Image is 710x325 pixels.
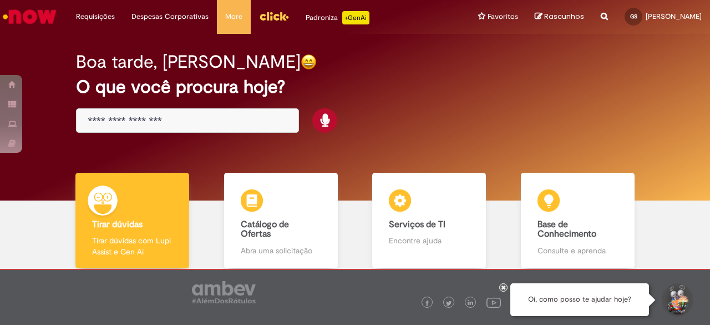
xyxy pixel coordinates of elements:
a: Rascunhos [535,12,584,22]
img: happy-face.png [301,54,317,70]
a: Tirar dúvidas Tirar dúvidas com Lupi Assist e Gen Ai [58,173,207,269]
a: Serviços de TI Encontre ajuda [355,173,504,269]
p: Abra uma solicitação [241,245,321,256]
span: More [225,11,242,22]
h2: Boa tarde, [PERSON_NAME] [76,52,301,72]
a: Catálogo de Ofertas Abra uma solicitação [207,173,356,269]
p: Consulte e aprenda [537,245,618,256]
img: click_logo_yellow_360x200.png [259,8,289,24]
img: logo_footer_linkedin.png [468,300,473,307]
b: Base de Conhecimento [537,219,596,240]
span: Rascunhos [544,11,584,22]
a: Base de Conhecimento Consulte e aprenda [504,173,652,269]
h2: O que você procura hoje? [76,77,633,97]
span: Favoritos [488,11,518,22]
p: Tirar dúvidas com Lupi Assist e Gen Ai [92,235,173,257]
span: GS [630,13,637,20]
p: Encontre ajuda [389,235,469,246]
img: logo_footer_youtube.png [486,295,501,309]
img: logo_footer_twitter.png [446,301,452,306]
img: logo_footer_facebook.png [424,301,430,306]
button: Iniciar Conversa de Suporte [660,283,693,317]
img: ServiceNow [1,6,58,28]
span: [PERSON_NAME] [646,12,702,21]
span: Requisições [76,11,115,22]
b: Catálogo de Ofertas [241,219,289,240]
img: logo_footer_ambev_rotulo_gray.png [192,281,256,303]
p: +GenAi [342,11,369,24]
div: Padroniza [306,11,369,24]
span: Despesas Corporativas [131,11,209,22]
b: Serviços de TI [389,219,445,230]
div: Oi, como posso te ajudar hoje? [510,283,649,316]
b: Tirar dúvidas [92,219,143,230]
